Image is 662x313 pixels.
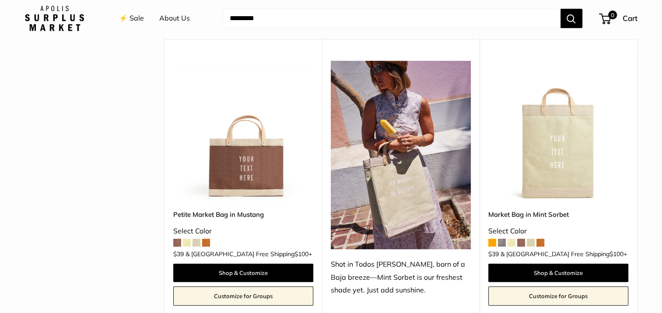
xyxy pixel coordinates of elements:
[173,209,313,219] a: Petite Market Bag in Mustang
[488,209,628,219] a: Market Bag in Mint Sorbet
[173,286,313,306] a: Customize for Groups
[331,258,471,297] div: Shot in Todos [PERSON_NAME], born of a Baja breeze—Mint Sorbet is our freshest shade yet. Just ad...
[119,12,144,25] a: ⚡️ Sale
[488,264,628,282] a: Shop & Customize
[186,251,312,257] span: & [GEOGRAPHIC_DATA] Free Shipping +
[488,61,628,201] img: Market Bag in Mint Sorbet
[600,11,637,25] a: 0 Cart
[501,251,627,257] span: & [GEOGRAPHIC_DATA] Free Shipping +
[173,61,313,201] img: Petite Market Bag in Mustang
[560,9,582,28] button: Search
[609,250,623,258] span: $100
[223,9,560,28] input: Search...
[488,250,499,258] span: $39
[159,12,190,25] a: About Us
[173,250,184,258] span: $39
[173,225,313,238] div: Select Color
[331,61,471,249] img: Shot in Todos Santos, born of a Baja breeze—Mint Sorbet is our freshest shade yet. Just add sunsh...
[173,61,313,201] a: Petite Market Bag in MustangPetite Market Bag in Mustang
[488,286,628,306] a: Customize for Groups
[294,250,308,258] span: $100
[488,61,628,201] a: Market Bag in Mint SorbetMarket Bag in Mint Sorbet
[488,225,628,238] div: Select Color
[25,6,84,31] img: Apolis: Surplus Market
[173,264,313,282] a: Shop & Customize
[608,10,616,19] span: 0
[623,14,637,23] span: Cart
